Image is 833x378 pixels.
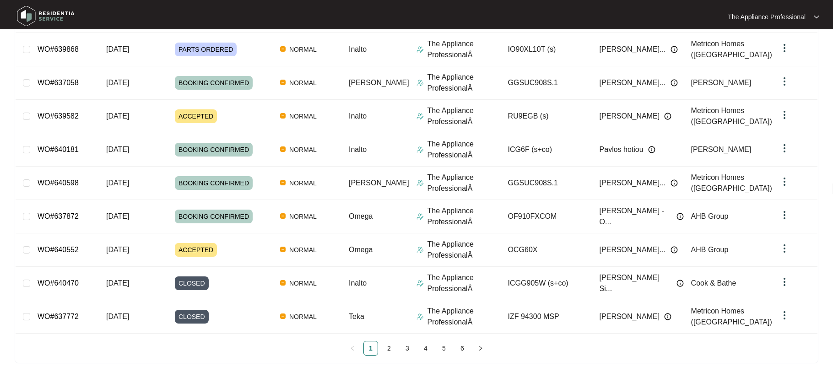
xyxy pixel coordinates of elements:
img: dropdown arrow [779,210,790,221]
a: WO#640470 [38,279,79,287]
span: [PERSON_NAME] [691,146,752,153]
span: [DATE] [106,79,129,86]
a: WO#640552 [38,246,79,254]
span: NORMAL [286,111,320,122]
span: [PERSON_NAME]... [600,178,666,189]
img: Info icon [671,246,678,254]
img: Info icon [664,313,671,320]
span: Inalto [349,279,367,287]
span: Metricon Homes ([GEOGRAPHIC_DATA]) [691,40,772,59]
span: [DATE] [106,146,129,153]
a: WO#637772 [38,313,79,320]
img: dropdown arrow [779,276,790,287]
li: 1 [363,341,378,356]
img: Vercel Logo [280,213,286,219]
span: Metricon Homes ([GEOGRAPHIC_DATA]) [691,173,772,192]
p: The Appliance ProfessionalÂ [427,105,501,127]
span: [DATE] [106,279,129,287]
td: RU9EGB (s) [501,100,592,133]
span: [PERSON_NAME] - O... [600,205,672,227]
a: 4 [419,341,433,355]
span: [PERSON_NAME] [600,111,660,122]
span: CLOSED [175,276,209,290]
span: [PERSON_NAME]... [600,77,666,88]
li: 2 [382,341,396,356]
a: 2 [382,341,396,355]
span: [PERSON_NAME] [600,311,660,322]
p: The Appliance Professional [728,12,806,22]
span: [PERSON_NAME] [349,179,409,187]
span: [DATE] [106,45,129,53]
p: The Appliance ProfessionalÂ [427,272,501,294]
img: Assigner Icon [416,79,424,86]
img: Info icon [676,280,684,287]
a: 6 [455,341,469,355]
img: Vercel Logo [280,313,286,319]
img: Assigner Icon [416,213,424,220]
img: Assigner Icon [416,113,424,120]
td: ICGG905W (s+co) [501,267,592,300]
img: Assigner Icon [416,280,424,287]
img: dropdown arrow [779,76,790,87]
li: 6 [455,341,470,356]
a: WO#640598 [38,179,79,187]
span: NORMAL [286,144,320,155]
span: NORMAL [286,278,320,289]
span: [DATE] [106,112,129,120]
li: 4 [418,341,433,356]
img: dropdown arrow [779,176,790,187]
img: Assigner Icon [416,146,424,153]
img: dropdown arrow [779,310,790,321]
span: Omega [349,246,373,254]
span: Omega [349,212,373,220]
a: WO#640181 [38,146,79,153]
span: NORMAL [286,44,320,55]
p: The Appliance ProfessionalÂ [427,172,501,194]
li: Previous Page [345,341,360,356]
td: ICG6F (s+co) [501,133,592,167]
span: BOOKING CONFIRMED [175,176,253,190]
span: NORMAL [286,77,320,88]
span: Teka [349,313,364,320]
img: Vercel Logo [280,146,286,152]
img: Info icon [671,46,678,53]
a: WO#637872 [38,212,79,220]
button: left [345,341,360,356]
p: The Appliance ProfessionalÂ [427,139,501,161]
span: [DATE] [106,246,129,254]
img: Vercel Logo [280,46,286,52]
img: Vercel Logo [280,180,286,185]
img: dropdown arrow [779,143,790,154]
td: GGSUC908S.1 [501,66,592,100]
td: OF910FXCOM [501,200,592,233]
img: Vercel Logo [280,280,286,286]
img: dropdown arrow [779,109,790,120]
span: [DATE] [106,313,129,320]
img: Info icon [671,79,678,86]
img: Assigner Icon [416,246,424,254]
p: The Appliance ProfessionalÂ [427,205,501,227]
p: The Appliance ProfessionalÂ [427,38,501,60]
span: Inalto [349,146,367,153]
button: right [473,341,488,356]
span: Metricon Homes ([GEOGRAPHIC_DATA]) [691,307,772,326]
span: NORMAL [286,311,320,322]
span: ACCEPTED [175,109,217,123]
span: Inalto [349,45,367,53]
a: WO#637058 [38,79,79,86]
span: BOOKING CONFIRMED [175,76,253,90]
img: dropdown arrow [779,243,790,254]
span: Inalto [349,112,367,120]
td: GGSUC908S.1 [501,167,592,200]
span: PARTS ORDERED [175,43,237,56]
span: left [350,346,355,351]
a: WO#639582 [38,112,79,120]
img: Info icon [676,213,684,220]
img: Vercel Logo [280,247,286,252]
img: Info icon [648,146,655,153]
a: 3 [400,341,414,355]
img: dropdown arrow [779,43,790,54]
img: residentia service logo [14,2,78,30]
span: [PERSON_NAME] Si... [600,272,672,294]
span: right [478,346,483,351]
